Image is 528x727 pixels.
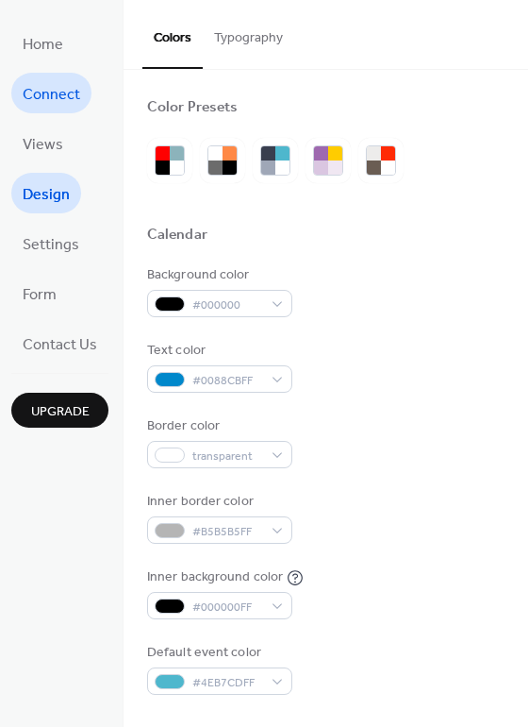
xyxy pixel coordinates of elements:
span: #000000 [192,296,262,315]
a: Connect [11,73,91,113]
a: Views [11,123,74,163]
span: Connect [23,80,80,110]
div: Background color [147,265,289,285]
span: Design [23,180,70,210]
span: Home [23,30,63,59]
div: Color Presets [147,98,238,118]
span: Form [23,280,57,310]
span: #000000FF [192,598,262,617]
a: Design [11,173,81,213]
div: Border color [147,416,289,436]
span: Views [23,130,63,160]
span: Settings [23,230,79,260]
a: Contact Us [11,323,108,363]
span: #B5B5B5FF [192,522,262,542]
div: Inner border color [147,492,289,512]
span: transparent [192,447,262,466]
a: Form [11,273,68,313]
span: #0088CBFF [192,371,262,391]
div: Text color [147,341,289,361]
span: Contact Us [23,330,97,360]
span: #4EB7CDFF [192,673,262,693]
a: Home [11,23,74,63]
button: Upgrade [11,393,108,428]
div: Calendar [147,226,207,245]
div: Default event color [147,643,289,663]
span: Upgrade [31,402,90,422]
div: Inner background color [147,567,283,587]
a: Settings [11,223,91,263]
